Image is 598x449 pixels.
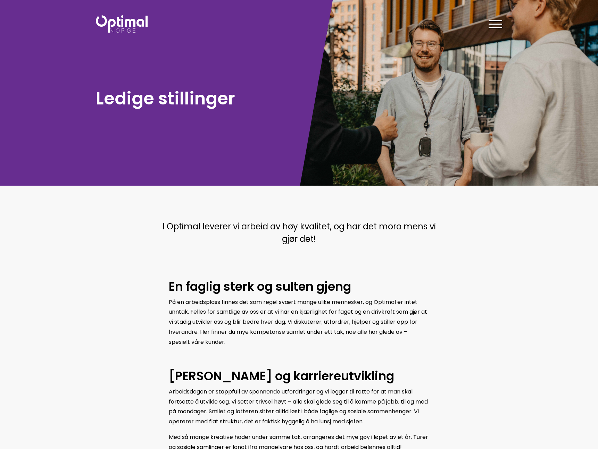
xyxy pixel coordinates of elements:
h2: En faglig sterk og sulten gjeng [169,279,429,295]
h2: [PERSON_NAME] og karriereutvikling [169,368,429,384]
span: På en arbeidsplass finnes det som regel svært mange ulike mennesker, og Optimal er intet unntak. ... [169,298,427,346]
h1: Ledige stillinger [96,87,296,110]
span: Arbeidsdagen er stappfull av spennende utfordringer og vi legger til rette for at man skal fortse... [169,388,428,425]
img: Optimal Norge [96,15,148,33]
span: I Optimal leverer vi arbeid av høy kvalitet, og har det moro mens vi gjør det! [163,221,436,245]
